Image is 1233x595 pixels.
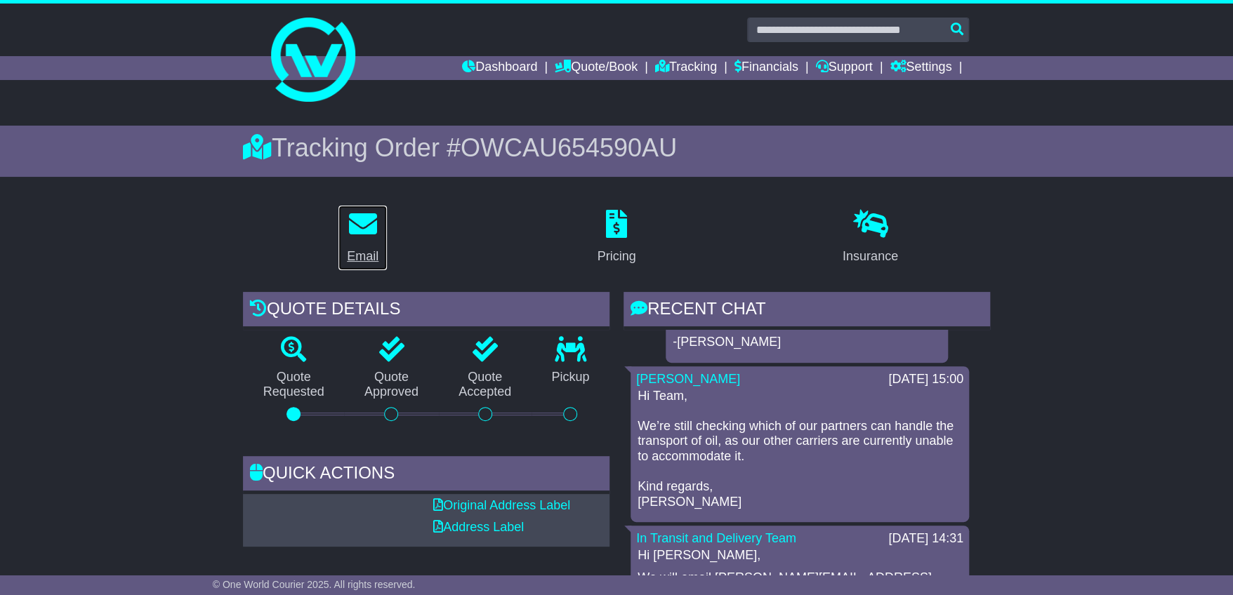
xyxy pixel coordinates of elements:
[638,389,962,510] p: Hi Team, We’re still checking which of our partners can handle the transport of oil, as our other...
[439,370,532,400] p: Quote Accepted
[347,247,378,266] div: Email
[433,520,524,534] a: Address Label
[638,548,962,563] p: Hi [PERSON_NAME],
[461,133,677,162] span: OWCAU654590AU
[734,56,798,80] a: Financials
[213,579,416,590] span: © One World Courier 2025. All rights reserved.
[843,247,898,266] div: Insurance
[344,370,438,400] p: Quote Approved
[243,456,609,494] div: Quick Actions
[588,205,645,271] a: Pricing
[243,370,344,400] p: Quote Requested
[338,205,388,271] a: Email
[816,56,873,80] a: Support
[462,56,537,80] a: Dashboard
[243,133,990,163] div: Tracking Order #
[624,292,990,330] div: RECENT CHAT
[555,56,638,80] a: Quote/Book
[597,247,635,266] div: Pricing
[636,531,796,545] a: In Transit and Delivery Team
[532,370,609,385] p: Pickup
[888,372,963,387] div: [DATE] 15:00
[655,56,717,80] a: Tracking
[833,205,907,271] a: Insurance
[433,498,570,512] a: Original Address Label
[243,292,609,330] div: Quote Details
[890,56,951,80] a: Settings
[636,372,740,386] a: [PERSON_NAME]
[888,531,963,547] div: [DATE] 14:31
